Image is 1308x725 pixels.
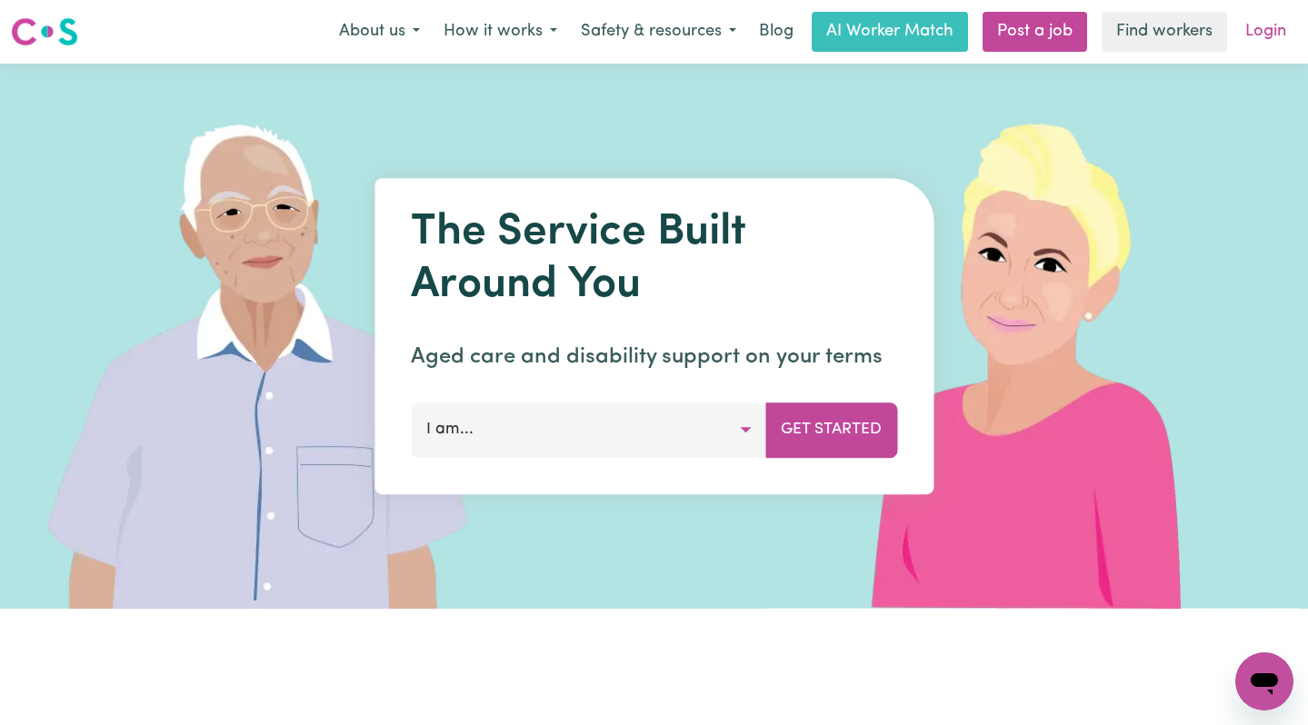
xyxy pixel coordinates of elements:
[1102,12,1227,52] a: Find workers
[327,13,432,51] button: About us
[765,402,897,457] button: Get Started
[411,341,897,373] p: Aged care and disability support on your terms
[812,12,968,52] a: AI Worker Match
[432,13,569,51] button: How it works
[983,12,1087,52] a: Post a job
[1234,12,1297,52] a: Login
[748,12,804,52] a: Blog
[411,402,766,457] button: I am...
[569,13,748,51] button: Safety & resources
[1235,652,1293,710] iframe: Button to launch messaging window
[11,11,78,53] a: Careseekers logo
[411,207,897,312] h1: The Service Built Around You
[11,15,78,48] img: Careseekers logo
